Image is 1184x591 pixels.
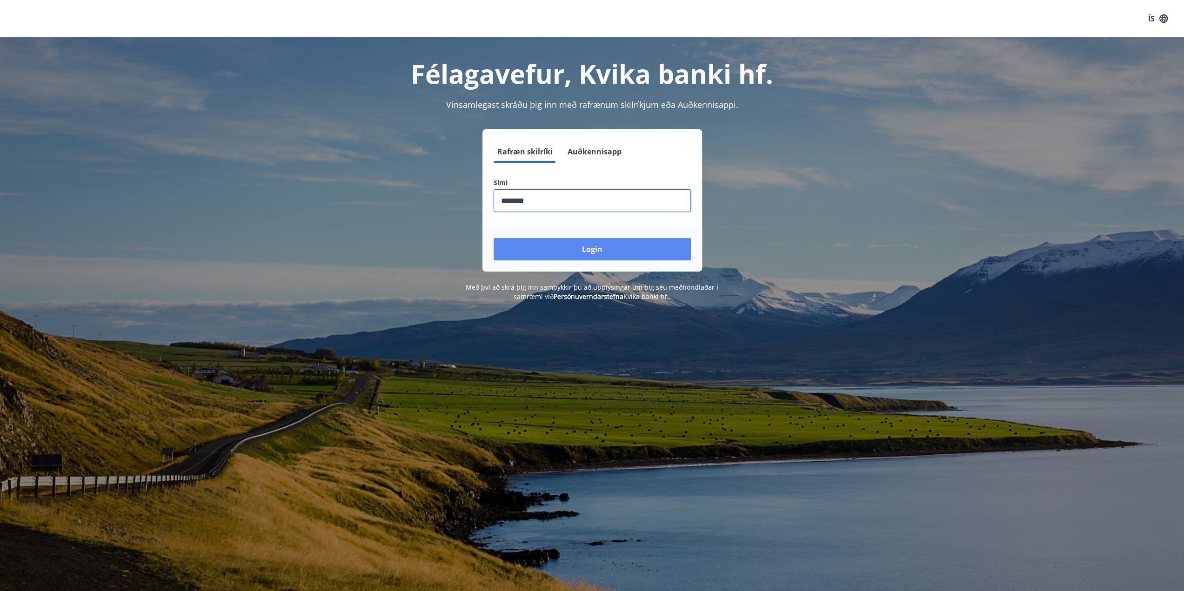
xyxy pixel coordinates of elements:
[1143,10,1173,27] button: ÍS
[554,292,623,301] a: Persónuverndarstefna
[494,178,691,187] label: Sími
[494,140,556,163] button: Rafræn skilríki
[466,283,718,301] span: Með því að skrá þig inn samþykkir þú að upplýsingar um þig séu meðhöndlaðar í samræmi við Kvika b...
[446,99,738,110] span: Vinsamlegast skráðu þig inn með rafrænum skilríkjum eða Auðkennisappi.
[494,238,691,260] button: Login
[268,56,916,91] h1: Félagavefur, Kvika banki hf.
[564,140,625,163] button: Auðkennisapp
